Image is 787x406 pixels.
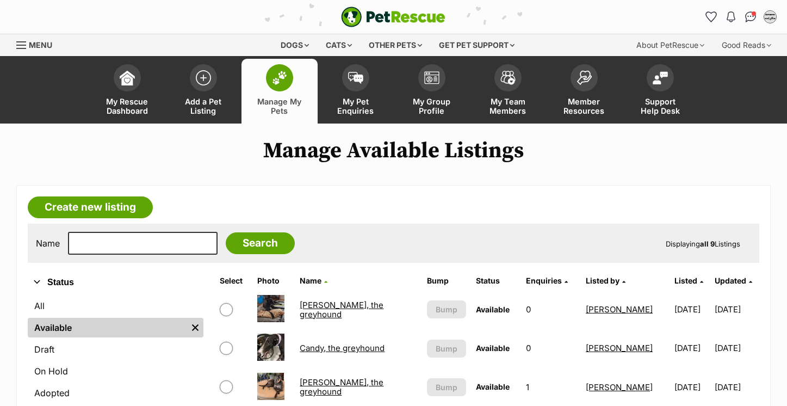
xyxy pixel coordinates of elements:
[629,34,712,56] div: About PetRescue
[29,40,52,50] span: Menu
[427,340,466,358] button: Bump
[476,305,510,314] span: Available
[300,276,321,285] span: Name
[703,8,779,26] ul: Account quick links
[727,11,735,22] img: notifications-46538b983faf8c2785f20acdc204bb7945ddae34d4c08c2a6579f10ce5e182be.svg
[28,296,203,316] a: All
[341,7,445,27] a: PetRescue
[742,8,759,26] a: Conversations
[103,97,152,115] span: My Rescue Dashboard
[318,59,394,124] a: My Pet Enquiries
[522,329,580,367] td: 0
[666,239,740,248] span: Displaying Listings
[165,59,241,124] a: Add a Pet Listing
[28,318,187,337] a: Available
[722,8,740,26] button: Notifications
[300,300,383,319] a: [PERSON_NAME], the greyhound
[670,291,714,328] td: [DATE]
[586,276,625,285] a: Listed by
[28,340,203,359] a: Draft
[546,59,622,124] a: Member Resources
[476,382,510,391] span: Available
[36,238,60,248] label: Name
[16,34,60,54] a: Menu
[586,276,619,285] span: Listed by
[670,368,714,406] td: [DATE]
[586,343,653,353] a: [PERSON_NAME]
[394,59,470,124] a: My Group Profile
[715,368,758,406] td: [DATE]
[472,272,520,290] th: Status
[670,329,714,367] td: [DATE]
[577,70,592,85] img: member-resources-icon-8e73f808a243e03378d46382f2149f9095a855e16c252ad45f914b54edf8863c.svg
[273,34,317,56] div: Dogs
[255,97,304,115] span: Manage My Pets
[253,272,294,290] th: Photo
[318,34,360,56] div: Cats
[476,343,510,353] span: Available
[89,59,165,124] a: My Rescue Dashboard
[674,276,697,285] span: Listed
[196,70,211,85] img: add-pet-listing-icon-0afa8454b4691262ce3f59096e99ab1cd57d4a30225e0717b998d2c9b9846f56.svg
[331,97,380,115] span: My Pet Enquiries
[28,383,203,403] a: Adopted
[522,291,580,328] td: 0
[522,368,580,406] td: 1
[300,377,383,397] a: [PERSON_NAME], the greyhound
[586,382,653,392] a: [PERSON_NAME]
[714,34,779,56] div: Good Reads
[470,59,546,124] a: My Team Members
[526,276,562,285] span: translation missing: en.admin.listings.index.attributes.enquiries
[715,276,746,285] span: Updated
[215,272,252,290] th: Select
[28,275,203,290] button: Status
[424,71,439,84] img: group-profile-icon-3fa3cf56718a62981997c0bc7e787c4b2cf8bcc04b72c1350f741eb67cf2f40e.svg
[500,71,516,85] img: team-members-icon-5396bd8760b3fe7c0b43da4ab00e1e3bb1a5d9ba89233759b79545d2d3fc5d0d.svg
[622,59,698,124] a: Support Help Desk
[423,272,470,290] th: Bump
[427,300,466,318] button: Bump
[586,304,653,315] a: [PERSON_NAME]
[28,361,203,381] a: On Hold
[427,378,466,396] button: Bump
[431,34,522,56] div: Get pet support
[745,11,757,22] img: chat-41dd97257d64d25036548639549fe6c8038ab92f7586957e7f3b1b290dea8141.svg
[241,59,318,124] a: Manage My Pets
[348,72,363,84] img: pet-enquiries-icon-7e3ad2cf08bfb03b45e93fb7055b45f3efa6380592205ae92323e6603595dc1f.svg
[715,276,752,285] a: Updated
[715,291,758,328] td: [DATE]
[361,34,430,56] div: Other pets
[761,8,779,26] button: My account
[300,276,327,285] a: Name
[407,97,456,115] span: My Group Profile
[560,97,609,115] span: Member Resources
[653,71,668,84] img: help-desk-icon-fdf02630f3aa405de69fd3d07c3f3aa587a6932b1a1747fa1d2bba05be0121f9.svg
[341,7,445,27] img: logo-e224e6f780fb5917bec1dbf3a21bbac754714ae5b6737aabdf751b685950b380.svg
[272,71,287,85] img: manage-my-pets-icon-02211641906a0b7f246fdf0571729dbe1e7629f14944591b6c1af311fb30b64b.svg
[436,382,457,393] span: Bump
[436,343,457,354] span: Bump
[300,343,385,353] a: Candy, the greyhound
[715,329,758,367] td: [DATE]
[120,70,135,85] img: dashboard-icon-eb2f2d2d3e046f16d808141f083e7271f6b2e854fb5c12c21221c1fb7104beca.svg
[700,239,715,248] strong: all 9
[674,276,703,285] a: Listed
[179,97,228,115] span: Add a Pet Listing
[226,232,295,254] input: Search
[526,276,568,285] a: Enquiries
[28,196,153,218] a: Create new listing
[436,304,457,315] span: Bump
[187,318,203,337] a: Remove filter
[765,11,776,22] img: Jasmin profile pic
[484,97,532,115] span: My Team Members
[703,8,720,26] a: Favourites
[636,97,685,115] span: Support Help Desk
